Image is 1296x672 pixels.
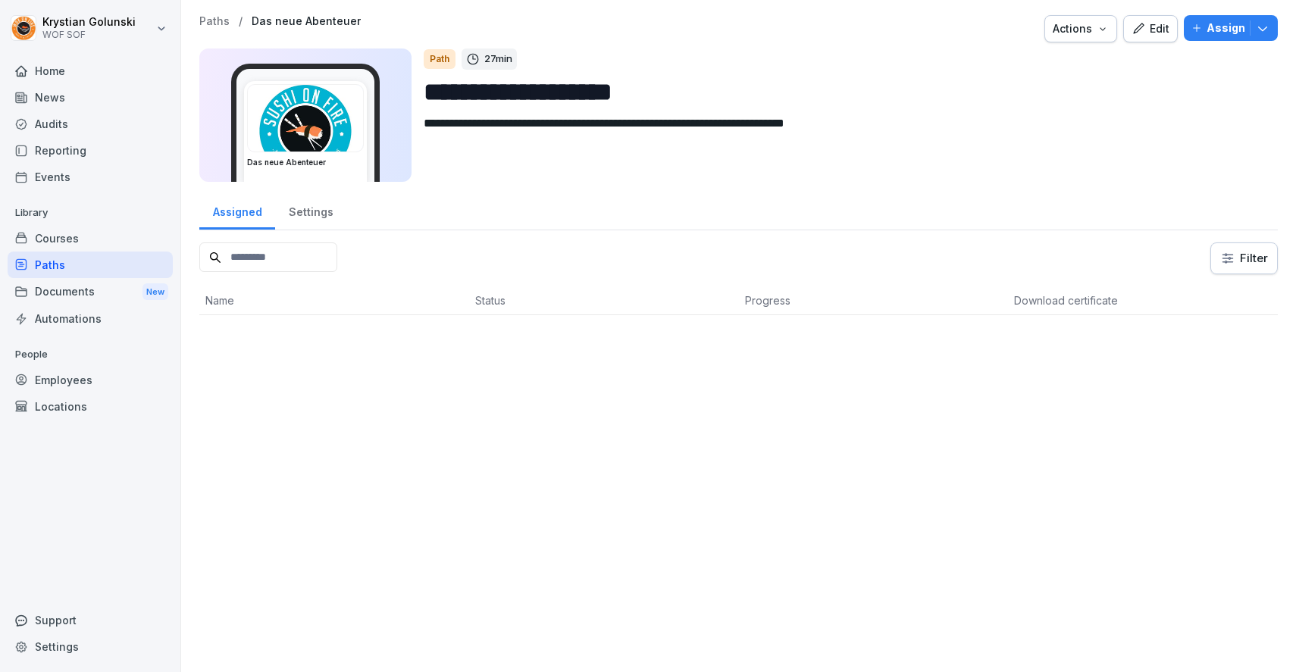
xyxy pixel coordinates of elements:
p: Assign [1207,20,1245,36]
a: Reporting [8,137,173,164]
div: Path [424,49,455,69]
a: Locations [8,393,173,420]
button: Edit [1123,15,1178,42]
a: Courses [8,225,173,252]
p: 27 min [484,52,512,67]
th: Status [469,286,739,315]
div: Edit [1132,20,1169,37]
a: Settings [275,191,346,230]
a: Das neue Abenteuer [252,15,361,28]
a: Paths [8,252,173,278]
a: Audits [8,111,173,137]
div: Filter [1220,251,1268,266]
a: Automations [8,305,173,332]
p: / [239,15,243,28]
a: Paths [199,15,230,28]
div: Actions [1053,20,1109,37]
p: Library [8,201,173,225]
button: Filter [1211,243,1277,273]
button: Actions [1044,15,1117,42]
h3: Das neue Abenteuer [247,157,364,168]
a: Events [8,164,173,190]
a: News [8,84,173,111]
th: Progress [739,286,1009,315]
p: Krystian Golunski [42,16,136,29]
p: People [8,342,173,367]
img: grbg49kz0pf1s0bzad16f4x7.png [248,85,363,152]
div: Documents [8,278,173,306]
p: WOF SOF [42,30,136,40]
a: Assigned [199,191,275,230]
button: Assign [1184,15,1278,41]
a: Home [8,58,173,84]
div: Support [8,607,173,633]
div: New [142,283,168,301]
th: Name [199,286,469,315]
a: Settings [8,633,173,660]
a: Employees [8,367,173,393]
a: DocumentsNew [8,278,173,306]
th: Download certificate [1008,286,1278,315]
